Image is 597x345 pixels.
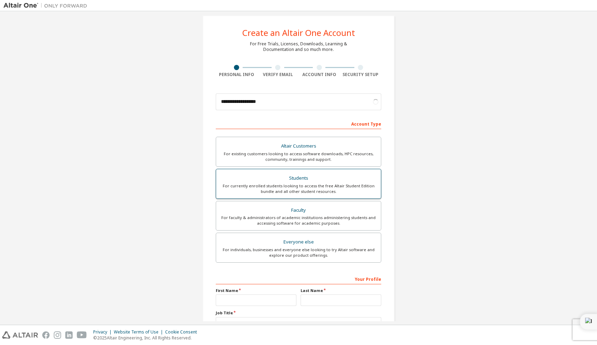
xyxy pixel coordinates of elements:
[220,215,377,226] div: For faculty & administrators of academic institutions administering students and accessing softwa...
[301,288,381,293] label: Last Name
[220,183,377,194] div: For currently enrolled students looking to access the free Altair Student Edition bundle and all ...
[220,247,377,258] div: For individuals, businesses and everyone else looking to try Altair software and explore our prod...
[216,273,381,284] div: Your Profile
[77,331,87,339] img: youtube.svg
[220,237,377,247] div: Everyone else
[216,288,296,293] label: First Name
[340,72,382,77] div: Security Setup
[220,141,377,151] div: Altair Customers
[216,118,381,129] div: Account Type
[2,331,38,339] img: altair_logo.svg
[257,72,299,77] div: Verify Email
[298,72,340,77] div: Account Info
[165,329,201,335] div: Cookie Consent
[54,331,61,339] img: instagram.svg
[42,331,50,339] img: facebook.svg
[93,335,201,341] p: © 2025 Altair Engineering, Inc. All Rights Reserved.
[250,41,347,52] div: For Free Trials, Licenses, Downloads, Learning & Documentation and so much more.
[65,331,73,339] img: linkedin.svg
[216,72,257,77] div: Personal Info
[93,329,114,335] div: Privacy
[242,29,355,37] div: Create an Altair One Account
[220,173,377,183] div: Students
[216,310,381,316] label: Job Title
[114,329,165,335] div: Website Terms of Use
[220,151,377,162] div: For existing customers looking to access software downloads, HPC resources, community, trainings ...
[220,205,377,215] div: Faculty
[3,2,91,9] img: Altair One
